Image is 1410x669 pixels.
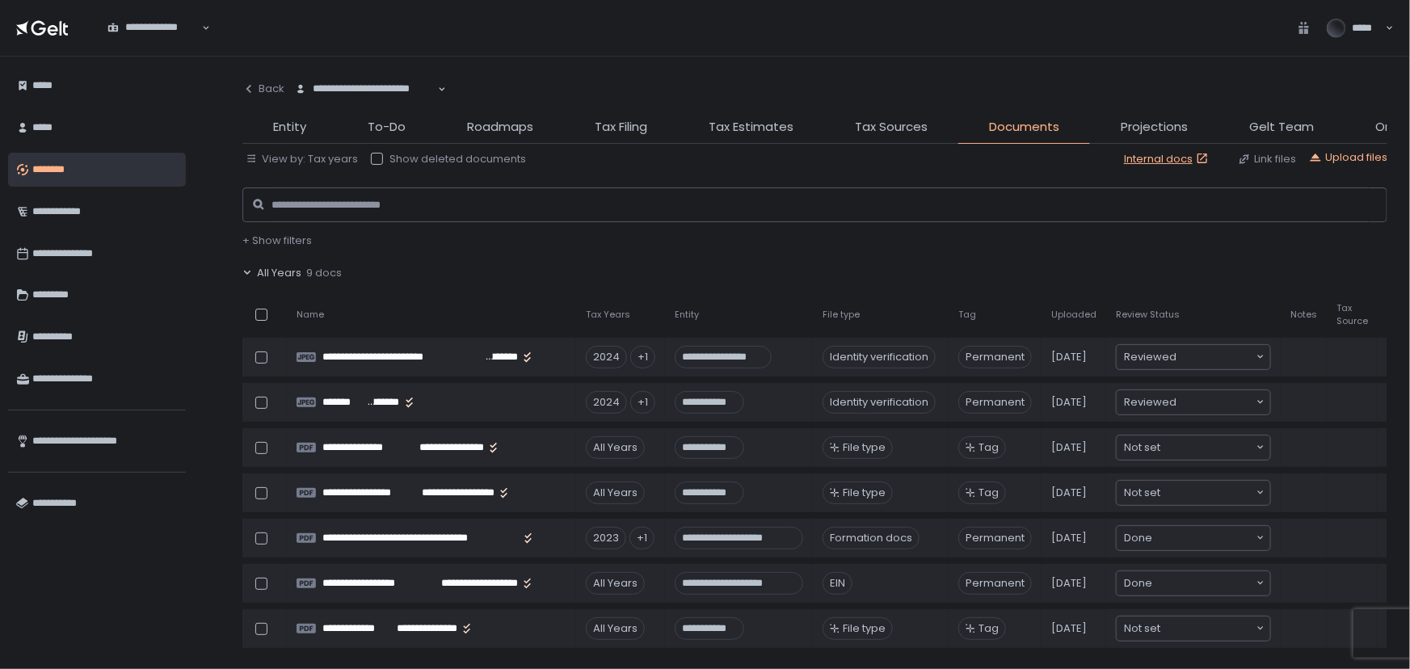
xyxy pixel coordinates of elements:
span: Permanent [958,391,1032,414]
span: Done [1124,530,1152,546]
div: Search for option [1117,571,1270,595]
span: File type [843,486,886,500]
span: Permanent [958,527,1032,549]
input: Search for option [295,96,436,112]
input: Search for option [1176,394,1255,410]
div: Search for option [1117,526,1270,550]
span: [DATE] [1051,350,1087,364]
span: Tax Sources [855,118,928,137]
span: Gelt Team [1249,118,1314,137]
div: All Years [586,482,645,504]
div: +1 [630,391,655,414]
div: All Years [586,572,645,595]
span: All Years [257,266,301,280]
span: Entity [675,309,699,321]
button: View by: Tax years [246,152,358,166]
span: Done [1124,575,1152,591]
span: Not set [1124,485,1160,501]
div: Identity verification [823,391,936,414]
div: 2024 [586,346,627,368]
span: Tag [979,440,999,455]
span: 9 docs [306,266,342,280]
span: Not set [1124,440,1160,456]
input: Search for option [1176,349,1255,365]
div: Back [242,82,284,96]
span: Permanent [958,346,1032,368]
span: To-Do [368,118,406,137]
span: Notes [1290,309,1317,321]
button: Upload files [1309,150,1387,165]
span: Documents [989,118,1059,137]
div: +1 [630,346,655,368]
span: Tax Years [586,309,630,321]
button: + Show filters [242,234,312,248]
span: Review Status [1116,309,1180,321]
span: Entity [273,118,306,137]
span: [DATE] [1051,440,1087,455]
span: Reviewed [1124,349,1176,365]
input: Search for option [1160,621,1255,637]
div: Search for option [1117,481,1270,505]
div: Search for option [1117,345,1270,369]
span: [DATE] [1051,576,1087,591]
div: Search for option [1117,435,1270,460]
span: Tax Source [1336,302,1368,326]
div: Formation docs [823,527,920,549]
span: [DATE] [1051,531,1087,545]
span: Name [297,309,324,321]
span: Tag [979,621,999,636]
a: Internal docs [1124,152,1212,166]
input: Search for option [1160,440,1255,456]
div: Search for option [1117,390,1270,414]
span: Reviewed [1124,394,1176,410]
input: Search for option [1152,530,1255,546]
span: File type [843,621,886,636]
div: Search for option [1117,616,1270,641]
button: Back [242,73,284,105]
span: Permanent [958,572,1032,595]
span: [DATE] [1051,395,1087,410]
div: Search for option [284,73,446,107]
div: All Years [586,436,645,459]
button: Link files [1238,152,1296,166]
span: [DATE] [1051,486,1087,500]
span: Tag [979,486,999,500]
span: File type [823,309,860,321]
span: [DATE] [1051,621,1087,636]
span: Tag [958,309,976,321]
div: Search for option [97,11,210,45]
span: Uploaded [1051,309,1096,321]
div: +1 [629,527,654,549]
span: Tax Filing [595,118,647,137]
span: File type [843,440,886,455]
span: + Show filters [242,233,312,248]
input: Search for option [107,35,200,51]
span: Roadmaps [467,118,533,137]
div: EIN [823,572,852,595]
span: Projections [1121,118,1188,137]
div: All Years [586,617,645,640]
div: 2024 [586,391,627,414]
div: Identity verification [823,346,936,368]
input: Search for option [1160,485,1255,501]
input: Search for option [1152,575,1255,591]
div: 2023 [586,527,626,549]
span: Tax Estimates [709,118,793,137]
span: Not set [1124,621,1160,637]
